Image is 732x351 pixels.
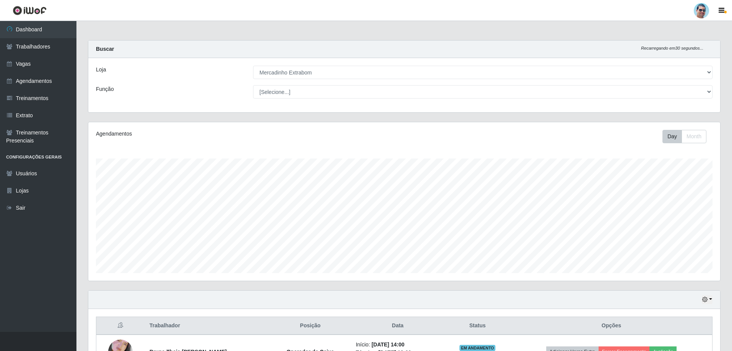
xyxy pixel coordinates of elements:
strong: Buscar [96,46,114,52]
th: Posição [269,317,351,335]
div: First group [662,130,706,143]
li: Início: [356,341,440,349]
div: Toolbar with button groups [662,130,713,143]
time: [DATE] 14:00 [372,341,404,348]
span: EM ANDAMENTO [459,345,496,351]
i: Recarregando em 30 segundos... [641,46,703,50]
th: Status [444,317,511,335]
th: Opções [511,317,713,335]
th: Trabalhador [145,317,269,335]
button: Month [682,130,706,143]
th: Data [351,317,445,335]
label: Função [96,85,114,93]
div: Agendamentos [96,130,346,138]
label: Loja [96,66,106,74]
button: Day [662,130,682,143]
img: CoreUI Logo [13,6,47,15]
